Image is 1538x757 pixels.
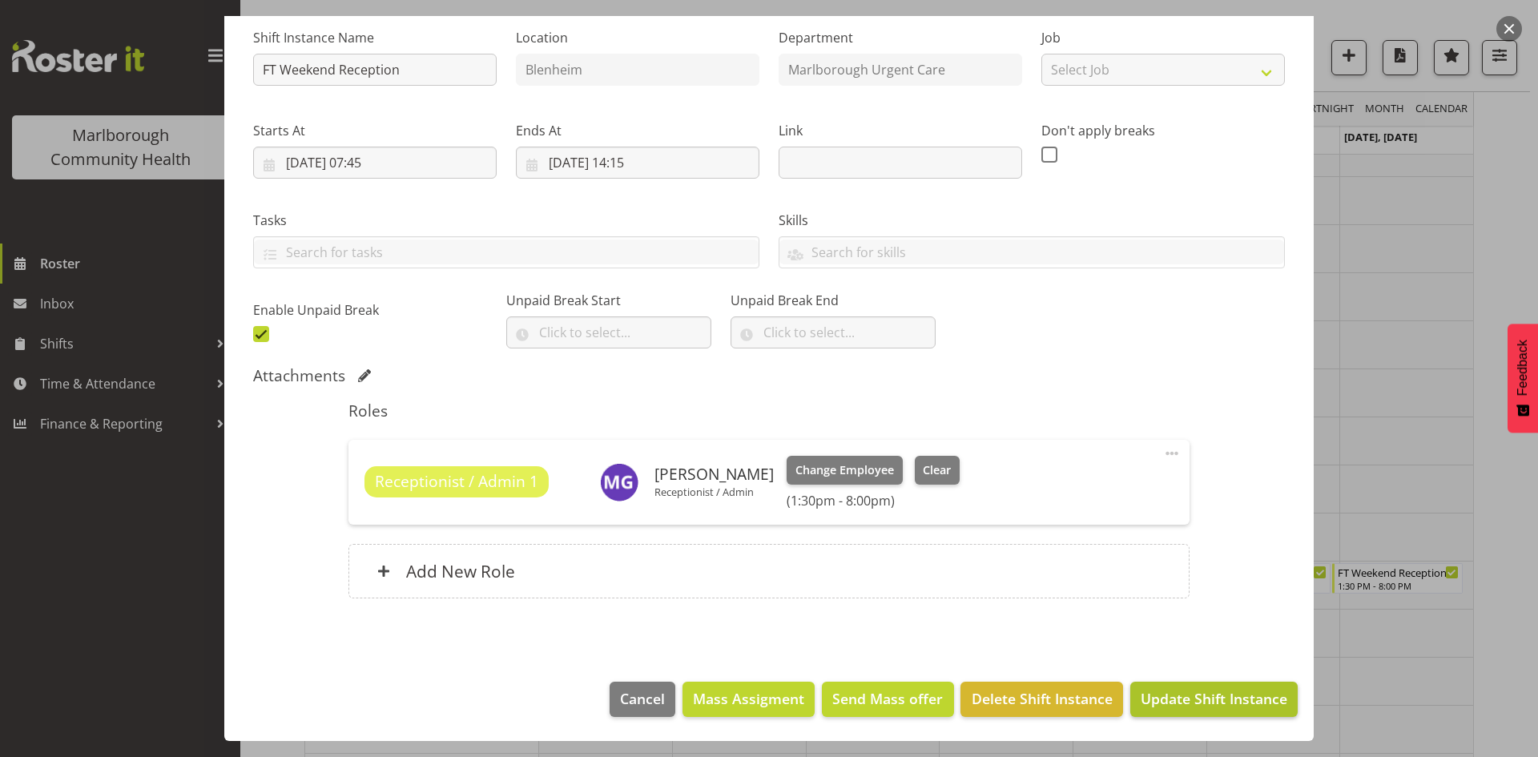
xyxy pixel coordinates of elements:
[506,316,711,348] input: Click to select...
[254,240,759,264] input: Search for tasks
[406,561,515,582] h6: Add New Role
[832,688,943,709] span: Send Mass offer
[960,682,1122,717] button: Delete Shift Instance
[923,461,951,479] span: Clear
[348,401,1189,421] h5: Roles
[253,121,497,140] label: Starts At
[654,465,774,483] h6: [PERSON_NAME]
[1041,28,1285,47] label: Job
[682,682,815,717] button: Mass Assigment
[253,300,497,320] label: Enable Unpaid Break
[787,493,960,509] h6: (1:30pm - 8:00pm)
[600,463,638,501] img: megan-gander11840.jpg
[779,28,1022,47] label: Department
[779,121,1022,140] label: Link
[731,316,936,348] input: Click to select...
[972,688,1113,709] span: Delete Shift Instance
[1041,121,1285,140] label: Don't apply breaks
[610,682,675,717] button: Cancel
[1141,688,1287,709] span: Update Shift Instance
[253,147,497,179] input: Click to select...
[253,366,345,385] h5: Attachments
[915,456,960,485] button: Clear
[253,54,497,86] input: Shift Instance Name
[693,688,804,709] span: Mass Assigment
[1508,324,1538,433] button: Feedback - Show survey
[1516,340,1530,396] span: Feedback
[506,291,711,310] label: Unpaid Break Start
[620,688,665,709] span: Cancel
[253,28,497,47] label: Shift Instance Name
[253,211,759,230] label: Tasks
[779,211,1285,230] label: Skills
[779,240,1284,264] input: Search for skills
[654,485,774,498] p: Receptionist / Admin
[731,291,936,310] label: Unpaid Break End
[822,682,953,717] button: Send Mass offer
[787,456,903,485] button: Change Employee
[516,121,759,140] label: Ends At
[375,470,538,493] span: Receptionist / Admin 1
[516,147,759,179] input: Click to select...
[795,461,894,479] span: Change Employee
[516,28,759,47] label: Location
[1130,682,1298,717] button: Update Shift Instance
